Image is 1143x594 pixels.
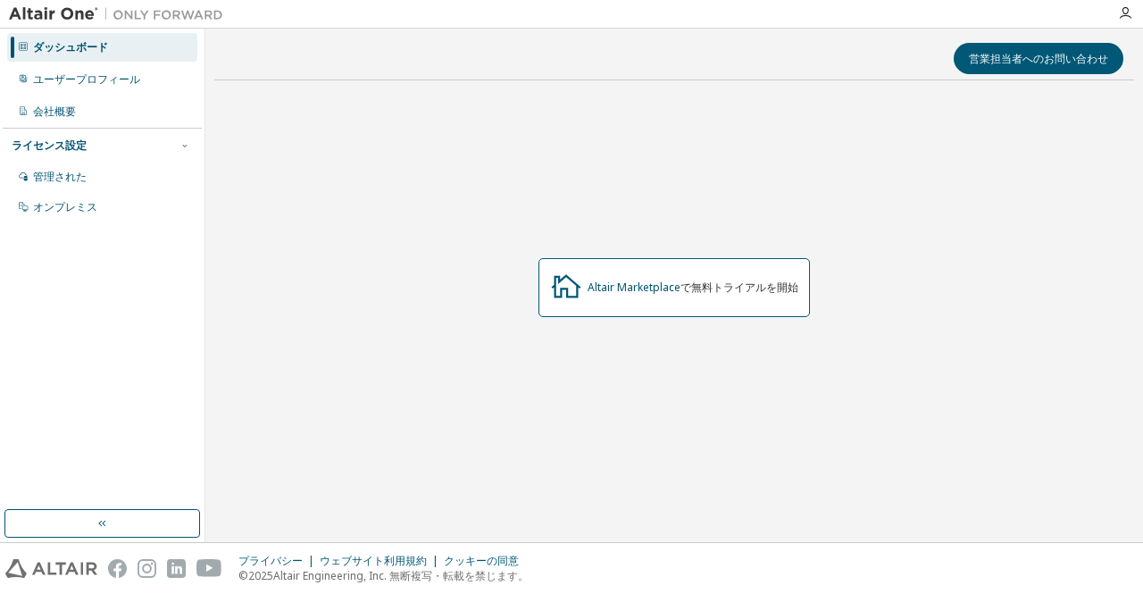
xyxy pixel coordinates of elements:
font: オンプレミス [33,199,97,214]
font: 会社概要 [33,104,76,119]
a: Altair Marketplace [588,280,680,295]
font: ユーザープロフィール [33,71,140,87]
font: ダッシュボード [33,39,108,54]
img: linkedin.svg [167,559,186,578]
font: ライセンス設定 [12,138,87,153]
font: ウェブサイト利用規約 [320,553,427,568]
button: 営業担当者へのお問い合わせ [954,43,1123,74]
font: © [238,568,248,583]
img: アルタイルワン [9,5,232,23]
font: 2025 [248,568,273,583]
font: 営業担当者へのお問い合わせ [969,51,1108,66]
img: facebook.svg [108,559,127,578]
font: 管理された [33,169,87,184]
font: クッキーの同意 [444,553,519,568]
font: で無料トライアルを開始 [680,280,798,295]
img: instagram.svg [138,559,156,578]
img: youtube.svg [196,559,222,578]
font: プライバシー [238,553,303,568]
img: altair_logo.svg [5,559,97,578]
font: Altair Engineering, Inc. 無断複写・転載を禁じます。 [273,568,529,583]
